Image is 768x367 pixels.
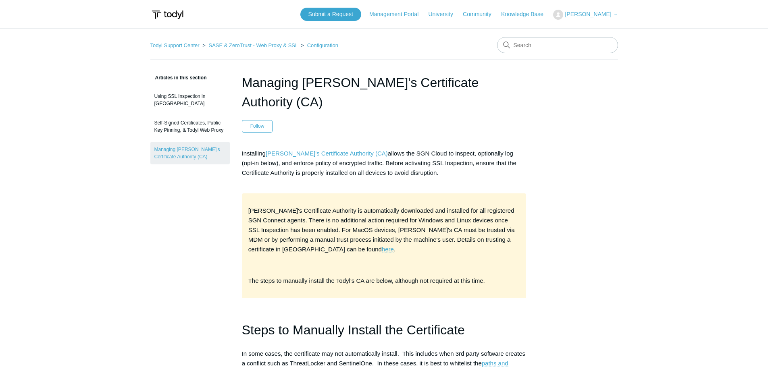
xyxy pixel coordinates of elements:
[369,10,427,19] a: Management Portal
[242,320,527,340] h1: Steps to Manually Install the Certificate
[300,8,361,21] a: Submit a Request
[150,115,230,138] a: Self-Signed Certificates, Public Key Pinning, & Todyl Web Proxy
[150,89,230,111] a: Using SSL Inspection in [GEOGRAPHIC_DATA]
[299,42,338,48] li: Configuration
[248,206,520,254] p: [PERSON_NAME]'s Certificate Authority is automatically downloaded and installed for all registere...
[150,75,207,81] span: Articles in this section
[150,42,200,48] a: Todyl Support Center
[266,150,388,157] a: [PERSON_NAME]'s Certificate Authority (CA)
[150,7,185,22] img: Todyl Support Center Help Center home page
[565,11,611,17] span: [PERSON_NAME]
[501,10,552,19] a: Knowledge Base
[242,150,516,176] span: Installing allows the SGN Cloud to inspect, optionally log (opt-in below), and enforce policy of ...
[463,10,500,19] a: Community
[307,42,338,48] a: Configuration
[208,42,298,48] a: SASE & ZeroTrust - Web Proxy & SSL
[428,10,461,19] a: University
[242,120,273,132] button: Follow Article
[150,42,201,48] li: Todyl Support Center
[201,42,299,48] li: SASE & ZeroTrust - Web Proxy & SSL
[553,10,618,20] button: [PERSON_NAME]
[248,276,520,286] p: The steps to manually install the Todyl's CA are below, although not required at this time.
[242,73,527,112] h1: Managing Todyl's Certificate Authority (CA)
[150,142,230,164] a: Managing [PERSON_NAME]'s Certificate Authority (CA)
[382,246,394,253] a: here
[497,37,618,53] input: Search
